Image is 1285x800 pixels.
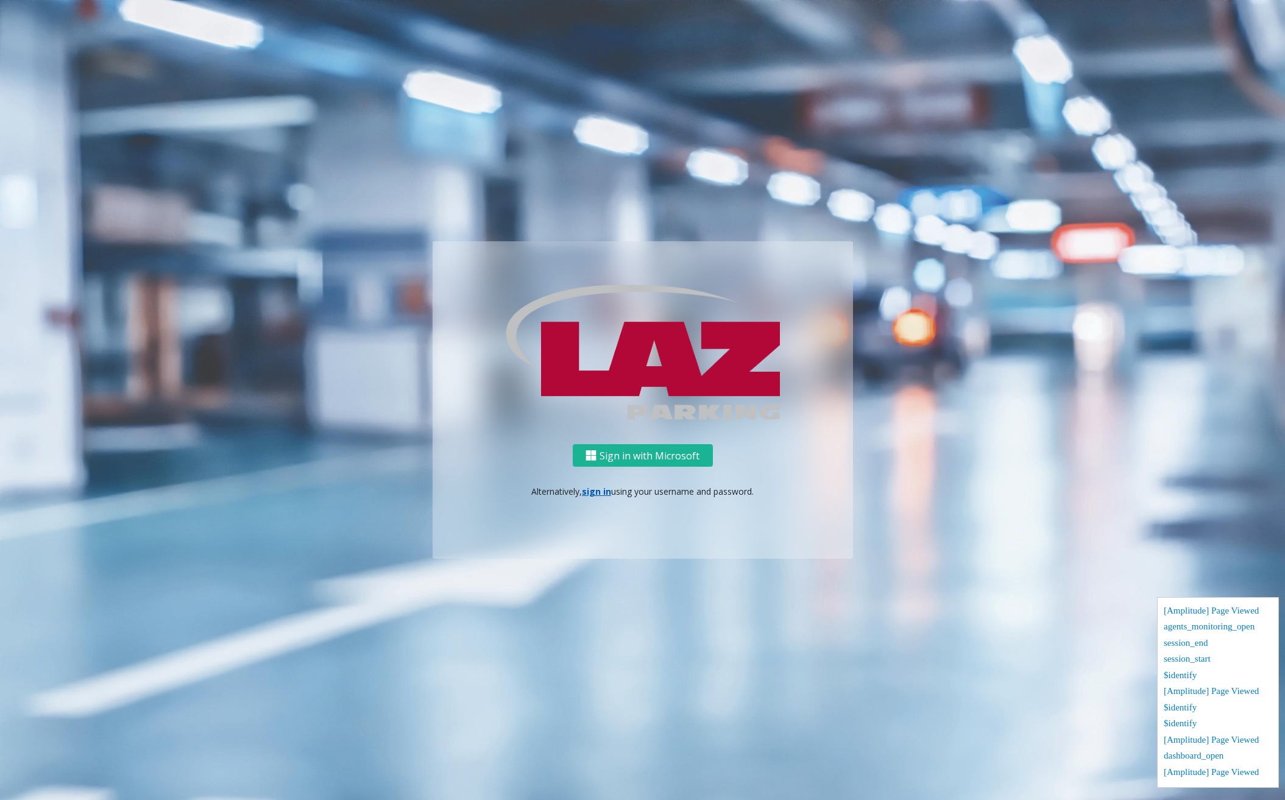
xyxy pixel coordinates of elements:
div: [Amplitude] Page Viewed [1164,604,1272,620]
a: sign in [582,486,611,497]
div: dashboard_open [1164,749,1272,765]
div: agents_monitoring_open [1164,620,1272,636]
p: Alternatively, using your username and password. [445,485,841,498]
button: Sign in with Microsoft [573,444,713,467]
div: [Amplitude] Page Viewed [1164,733,1272,749]
div: [Amplitude] Page Viewed [1164,765,1272,782]
div: $identify [1164,701,1272,717]
div: session_end [1164,636,1272,653]
div: [Amplitude] Page Viewed [1164,684,1272,701]
div: $identify [1164,668,1272,685]
div: $identify [1164,717,1272,733]
div: session_start [1164,652,1272,668]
